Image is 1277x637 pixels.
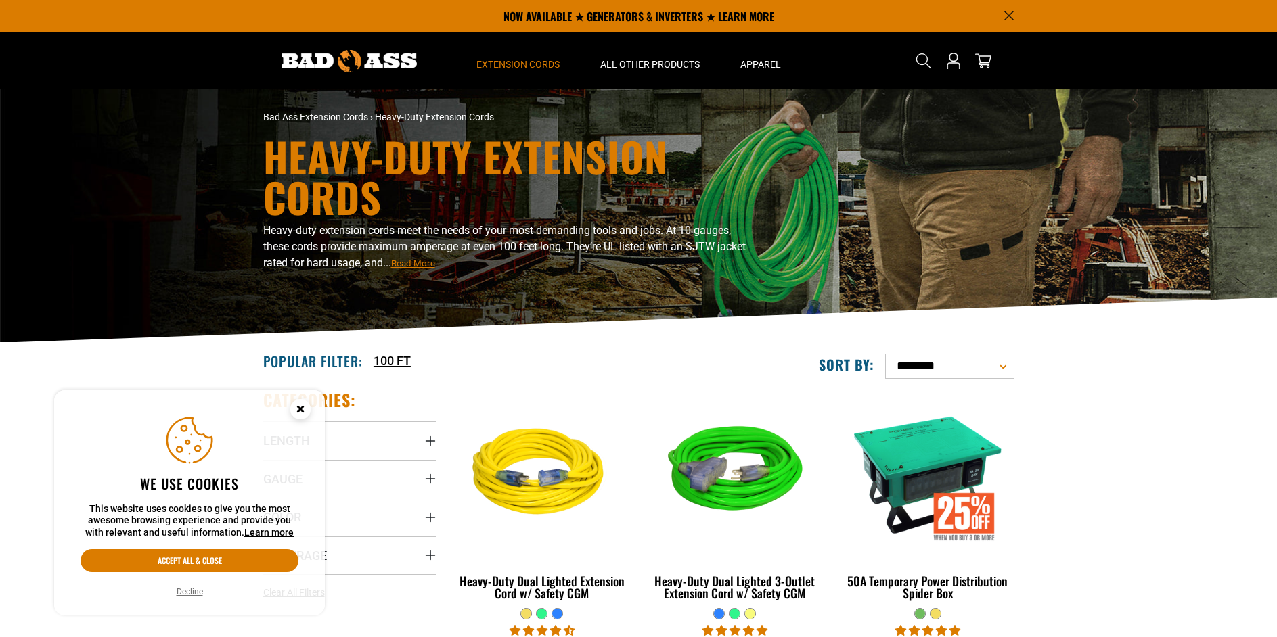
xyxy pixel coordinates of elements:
[263,110,757,124] nav: breadcrumbs
[263,112,368,122] a: Bad Ass Extension Cords
[263,352,363,370] h2: Popular Filter:
[702,624,767,637] span: 4.92 stars
[391,258,435,268] span: Read More
[263,224,746,269] span: Heavy-duty extension cords meet the needs of your most demanding tools and jobs. At 10 gauges, th...
[580,32,720,89] summary: All Other Products
[263,498,436,536] summary: Color
[263,136,757,217] h1: Heavy-Duty Extension Cords
[263,421,436,459] summary: Length
[648,390,821,607] a: neon green Heavy-Duty Dual Lighted 3-Outlet Extension Cord w/ Safety CGM
[648,575,821,599] div: Heavy-Duty Dual Lighted 3-Outlet Extension Cord w/ Safety CGM
[370,112,373,122] span: ›
[720,32,801,89] summary: Apparel
[819,356,874,373] label: Sort by:
[81,549,298,572] button: Accept all & close
[841,575,1014,599] div: 50A Temporary Power Distribution Spider Box
[374,352,411,370] a: 100 FT
[457,396,627,552] img: yellow
[841,390,1014,607] a: 50A Temporary Power Distribution Spider Box 50A Temporary Power Distribution Spider Box
[650,396,820,552] img: neon green
[282,50,417,72] img: Bad Ass Extension Cords
[600,58,700,70] span: All Other Products
[54,390,325,616] aside: Cookie Consent
[456,390,629,607] a: yellow Heavy-Duty Dual Lighted Extension Cord w/ Safety CGM
[843,396,1013,552] img: 50A Temporary Power Distribution Spider Box
[510,624,575,637] span: 4.64 stars
[263,460,436,498] summary: Gauge
[173,585,207,598] button: Decline
[913,50,935,72] summary: Search
[81,475,298,492] h2: We use cookies
[740,58,781,70] span: Apparel
[263,536,436,574] summary: Amperage
[456,32,580,89] summary: Extension Cords
[244,527,294,538] a: Learn more
[456,575,629,599] div: Heavy-Duty Dual Lighted Extension Cord w/ Safety CGM
[375,112,494,122] span: Heavy-Duty Extension Cords
[476,58,560,70] span: Extension Cords
[895,624,960,637] span: 5.00 stars
[81,503,298,539] p: This website uses cookies to give you the most awesome browsing experience and provide you with r...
